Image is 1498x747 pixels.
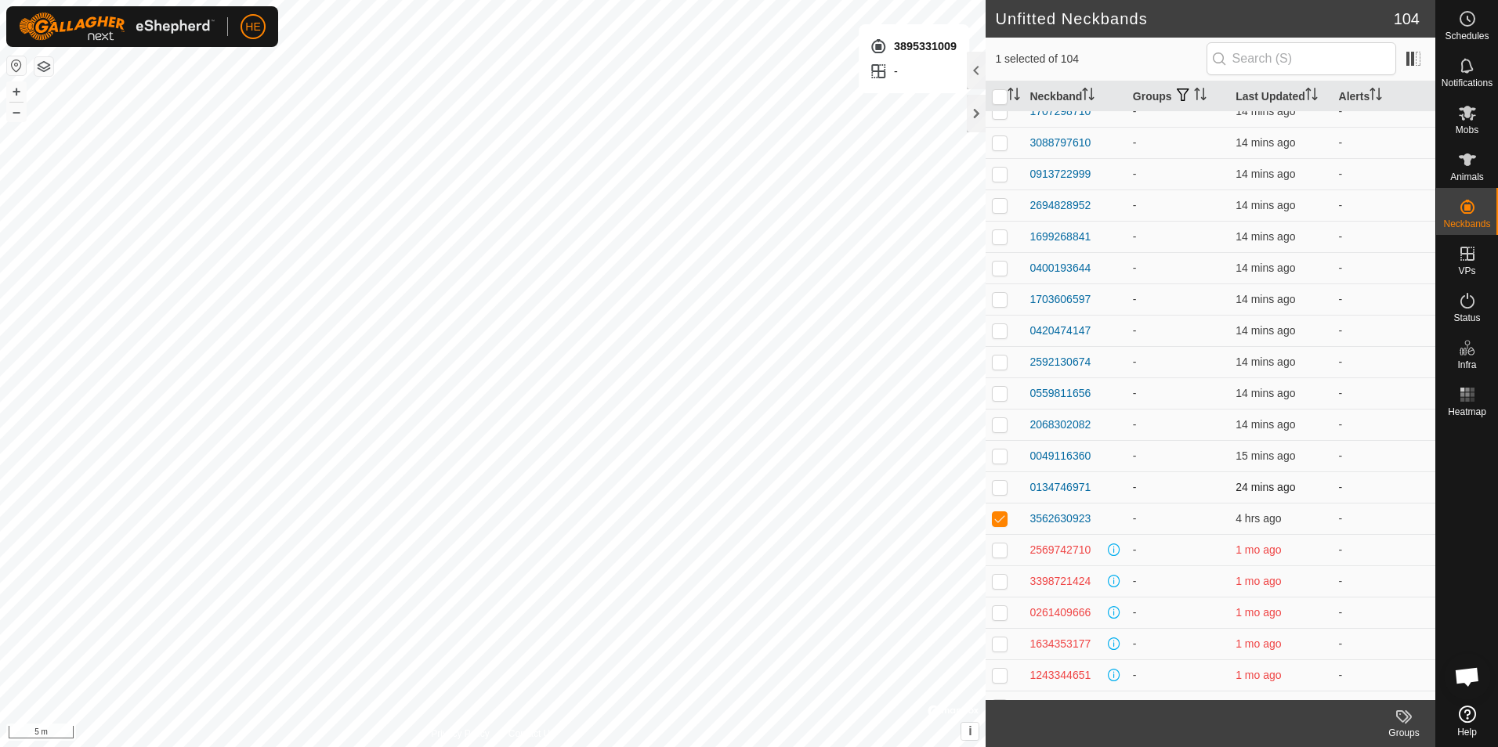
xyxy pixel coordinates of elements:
[1333,81,1435,112] th: Alerts
[1127,377,1229,409] td: -
[968,724,972,738] span: i
[1127,628,1229,659] td: -
[961,723,979,740] button: i
[1029,385,1091,402] div: 0559811656
[1029,573,1091,590] div: 3398721424
[1127,96,1229,127] td: -
[1236,168,1295,180] span: 11 Sept 2025, 1:33 pm
[1333,315,1435,346] td: -
[1236,669,1281,681] span: 5 Aug 2025, 10:03 am
[1333,659,1435,691] td: -
[1008,90,1020,103] p-sorticon: Activate to sort
[1333,565,1435,597] td: -
[1029,604,1091,621] div: 0261409666
[1127,252,1229,283] td: -
[1029,229,1091,245] div: 1699268841
[1127,565,1229,597] td: -
[1236,637,1281,650] span: 5 Aug 2025, 10:03 am
[1127,471,1229,503] td: -
[1333,96,1435,127] td: -
[1394,7,1420,31] span: 104
[1029,698,1091,715] div: 3662724433
[1029,354,1091,370] div: 2592130674
[1333,503,1435,534] td: -
[1236,418,1295,431] span: 11 Sept 2025, 1:32 pm
[1127,597,1229,628] td: -
[1333,440,1435,471] td: -
[1333,691,1435,722] td: -
[1127,534,1229,565] td: -
[1333,252,1435,283] td: -
[1127,221,1229,252] td: -
[1127,503,1229,534] td: -
[1127,346,1229,377] td: -
[1458,266,1475,276] span: VPs
[995,9,1393,28] h2: Unfitted Neckbands
[1023,81,1126,112] th: Neckband
[431,727,490,741] a: Privacy Policy
[1029,323,1091,339] div: 0420474147
[1029,197,1091,214] div: 2694828952
[1456,125,1478,135] span: Mobs
[1029,166,1091,182] div: 0913722999
[1333,346,1435,377] td: -
[1029,636,1091,652] div: 1634353177
[995,51,1206,67] span: 1 selected of 104
[1448,407,1486,417] span: Heatmap
[1127,81,1229,112] th: Groups
[1127,315,1229,346] td: -
[19,13,215,41] img: Gallagher Logo
[1236,355,1295,368] span: 11 Sept 2025, 1:33 pm
[1236,700,1281,713] span: 5 Aug 2025, 9:54 am
[1457,360,1476,370] span: Infra
[1127,409,1229,440] td: -
[1229,81,1332,112] th: Last Updated
[1333,409,1435,440] td: -
[1236,575,1281,587] span: 5 Aug 2025, 10:04 am
[1436,699,1498,743] a: Help
[1029,417,1091,433] div: 2068302082
[1194,90,1207,103] p-sorticon: Activate to sort
[1333,377,1435,409] td: -
[1029,542,1091,558] div: 2569742710
[1236,293,1295,305] span: 11 Sept 2025, 1:33 pm
[1236,199,1295,211] span: 11 Sept 2025, 1:33 pm
[1236,606,1281,619] span: 5 Aug 2025, 10:04 am
[1333,628,1435,659] td: -
[1127,189,1229,221] td: -
[1029,103,1091,120] div: 1707298710
[1127,158,1229,189] td: -
[869,37,957,56] div: 3895331009
[1236,449,1295,462] span: 11 Sept 2025, 1:32 pm
[1236,543,1281,556] span: 5 Aug 2025, 5:03 pm
[1333,471,1435,503] td: -
[1127,283,1229,315] td: -
[1442,78,1493,88] span: Notifications
[1082,90,1095,103] p-sorticon: Activate to sort
[1373,726,1435,740] div: Groups
[1236,324,1295,337] span: 11 Sept 2025, 1:33 pm
[1029,135,1091,151] div: 3088797610
[1457,727,1477,737] span: Help
[1370,90,1382,103] p-sorticon: Activate to sort
[1333,221,1435,252] td: -
[1453,313,1480,323] span: Status
[1236,105,1295,117] span: 11 Sept 2025, 1:33 pm
[1305,90,1318,103] p-sorticon: Activate to sort
[7,56,26,75] button: Reset Map
[1236,136,1295,149] span: 11 Sept 2025, 1:33 pm
[1443,219,1490,229] span: Neckbands
[1207,42,1396,75] input: Search (S)
[508,727,555,741] a: Contact Us
[869,62,957,81] div: -
[1236,387,1295,399] span: 11 Sept 2025, 1:33 pm
[1236,512,1281,525] span: 11 Sept 2025, 9:23 am
[1127,691,1229,722] td: -
[1127,440,1229,471] td: -
[1127,659,1229,691] td: -
[1029,291,1091,308] div: 1703606597
[1236,481,1295,493] span: 11 Sept 2025, 1:23 pm
[1450,172,1484,182] span: Animals
[7,82,26,101] button: +
[1333,597,1435,628] td: -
